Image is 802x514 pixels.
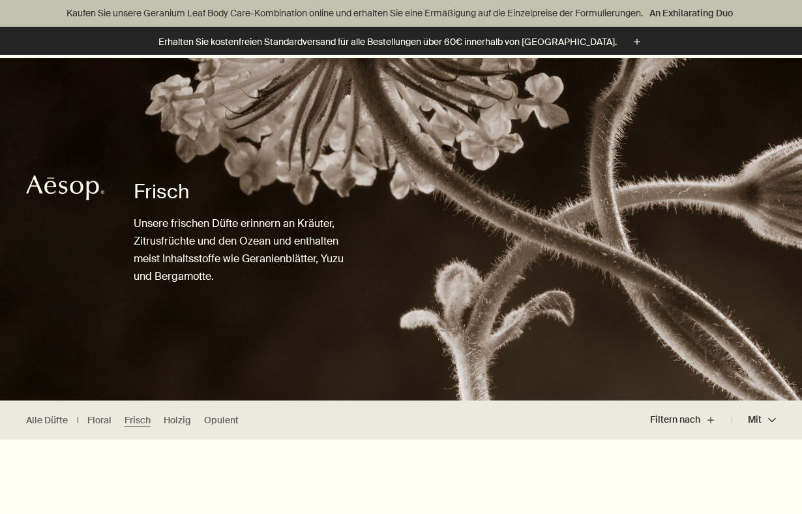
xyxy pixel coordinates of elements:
p: Erhalten Sie kostenfreien Standardversand für alle Bestellungen über 60€ innerhalb von [GEOGRAPHI... [158,35,617,49]
p: Unsere frischen Düfte erinnern an Kräuter, Zitrusfrüchte und den Ozean und enthalten meist Inhalt... [134,215,349,286]
a: Frisch [125,414,151,427]
button: Zum Wunschzettel hinzufügen [503,447,526,471]
a: Holzig [164,414,191,427]
p: Kaufen Sie unsere Geranium Leaf Body Care-Kombination online und erhalten Sie eine Ermäßigung auf... [13,7,789,20]
a: Aesop [23,172,108,207]
a: An Exhilarating Duo [647,6,735,20]
button: Zum Wunschzettel hinzufügen [235,447,258,471]
button: Filtern nach [650,404,732,436]
button: Erhalten Sie kostenfreien Standardversand für alle Bestellungen über 60€ innerhalb von [GEOGRAPHI... [158,35,644,50]
a: Alle Düfte [26,414,68,427]
a: Floral [87,414,111,427]
button: Mit [732,404,776,436]
h1: Frisch [134,179,349,205]
svg: Aesop [26,175,104,201]
div: Neu im Sortiment [13,452,93,466]
a: Opulent [204,414,239,427]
